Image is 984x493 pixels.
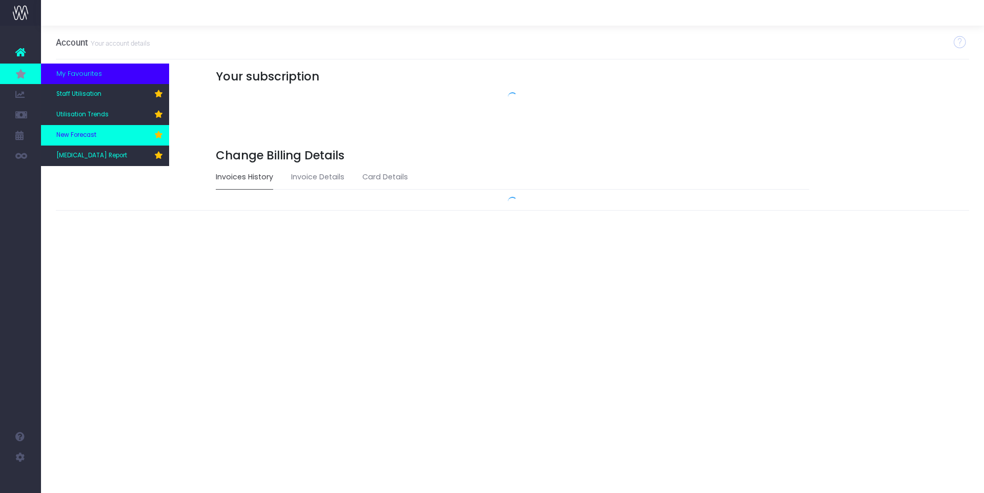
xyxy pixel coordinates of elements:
a: [MEDICAL_DATA] Report [41,146,169,166]
a: Invoices History [216,166,273,189]
a: Staff Utilisation [41,84,169,105]
h3: Change Billing Details [216,149,810,162]
span: [MEDICAL_DATA] Report [56,151,127,160]
a: Utilisation Trends [41,105,169,125]
img: images/default_profile_image.png [13,473,28,488]
span: Staff Utilisation [56,90,101,99]
h3: Account [56,37,150,48]
span: Utilisation Trends [56,110,109,119]
a: New Forecast [41,125,169,146]
small: Your account details [88,37,150,48]
a: Card Details [362,166,408,189]
span: New Forecast [56,131,96,140]
span: My Favourites [56,69,102,79]
a: Invoice Details [291,166,344,189]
